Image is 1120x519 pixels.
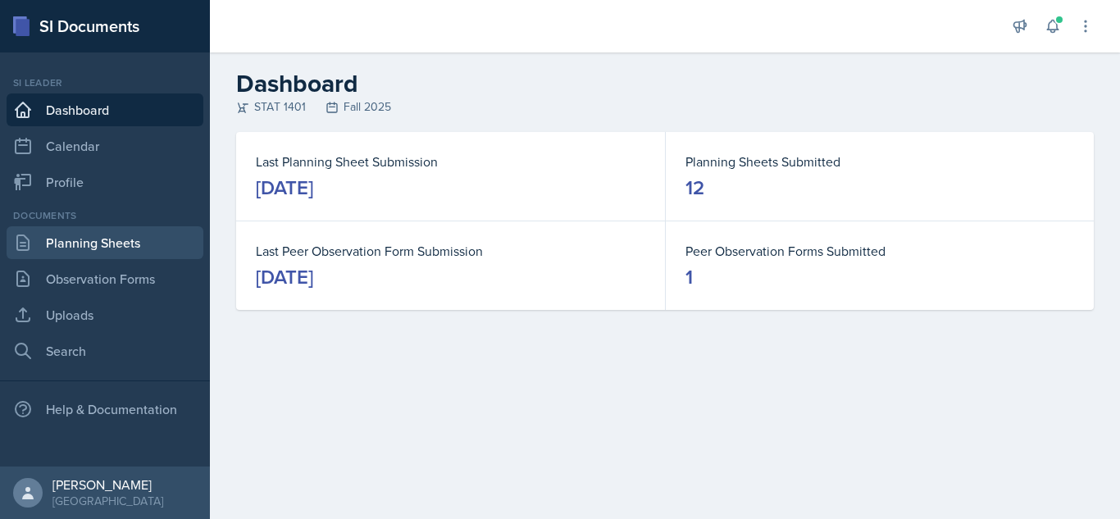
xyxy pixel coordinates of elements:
[52,476,163,493] div: [PERSON_NAME]
[256,175,313,201] div: [DATE]
[685,241,1074,261] dt: Peer Observation Forms Submitted
[7,130,203,162] a: Calendar
[7,75,203,90] div: Si leader
[685,152,1074,171] dt: Planning Sheets Submitted
[7,262,203,295] a: Observation Forms
[236,69,1094,98] h2: Dashboard
[7,208,203,223] div: Documents
[52,493,163,509] div: [GEOGRAPHIC_DATA]
[256,241,645,261] dt: Last Peer Observation Form Submission
[236,98,1094,116] div: STAT 1401 Fall 2025
[7,335,203,367] a: Search
[7,166,203,198] a: Profile
[256,264,313,290] div: [DATE]
[256,152,645,171] dt: Last Planning Sheet Submission
[7,393,203,426] div: Help & Documentation
[685,175,704,201] div: 12
[7,93,203,126] a: Dashboard
[7,226,203,259] a: Planning Sheets
[7,298,203,331] a: Uploads
[685,264,693,290] div: 1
